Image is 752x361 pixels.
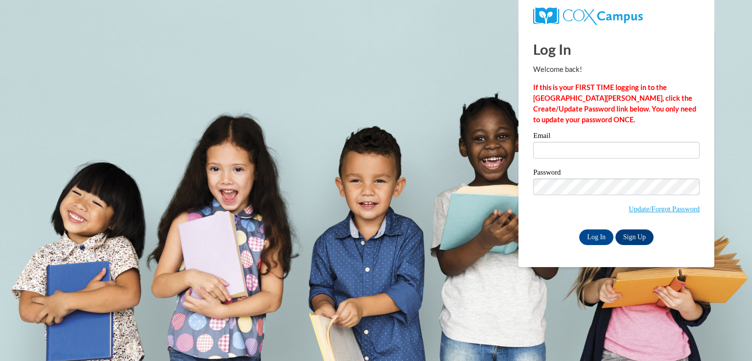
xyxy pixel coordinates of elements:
label: Password [533,169,700,179]
a: Sign Up [615,229,654,245]
p: Welcome back! [533,64,700,75]
strong: If this is your FIRST TIME logging in to the [GEOGRAPHIC_DATA][PERSON_NAME], click the Create/Upd... [533,83,696,124]
img: COX Campus [533,7,643,25]
h1: Log In [533,39,700,59]
input: Log In [579,229,613,245]
label: Email [533,132,700,142]
a: Update/Forgot Password [629,205,700,213]
a: COX Campus [533,7,700,25]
